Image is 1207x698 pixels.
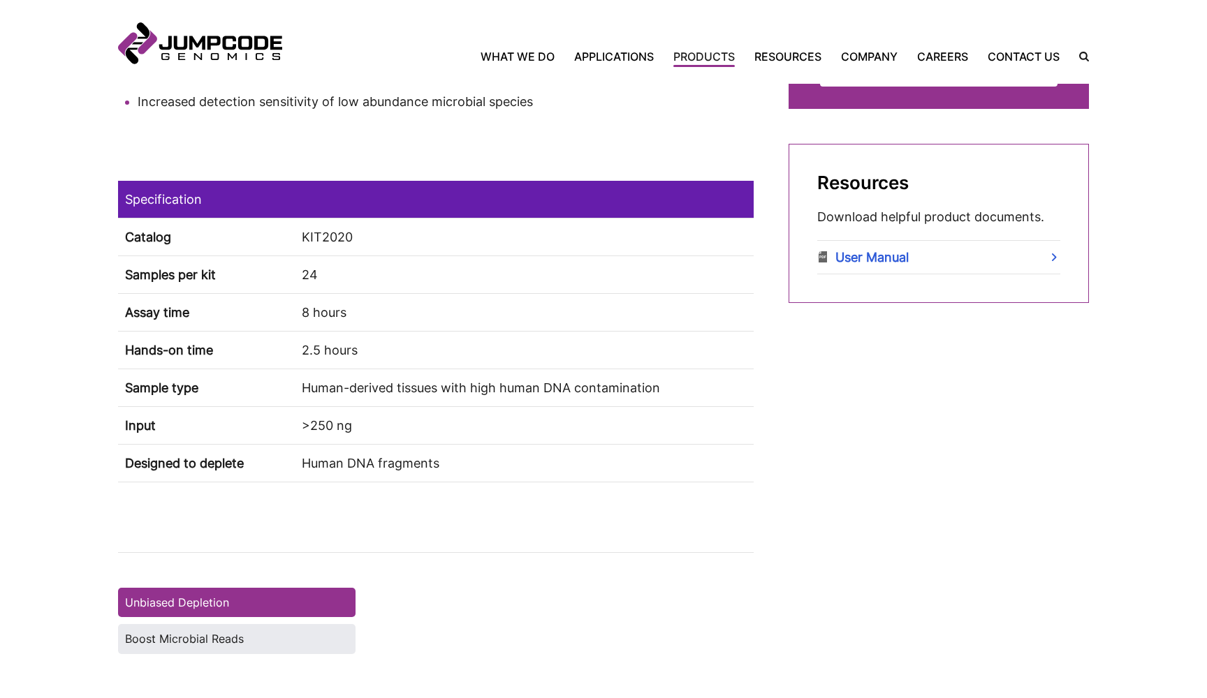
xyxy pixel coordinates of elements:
td: 2.5 hours [295,331,754,369]
label: Search the site. [1069,52,1089,61]
td: Specification [118,181,754,218]
a: Contact Us [978,48,1069,65]
td: Human-derived tissues with high human DNA contamination [295,369,754,406]
td: Human DNA fragments [295,444,754,482]
th: Sample type [118,369,295,406]
a: User Manual [817,241,1060,274]
th: Assay time [118,293,295,331]
th: Hands-on time [118,331,295,369]
a: Resources [745,48,831,65]
td: 8 hours [295,293,754,331]
td: 24 [295,255,754,293]
th: Input [118,406,295,444]
th: Catalog [118,218,295,255]
td: KIT2020 [295,218,754,255]
th: Samples per kit [118,255,295,293]
td: >250 ng [295,406,754,444]
a: Careers [907,48,978,65]
label: Boost Microbial Reads [118,624,356,653]
a: What We Do [481,48,564,65]
nav: Primary Navigation [282,48,1069,65]
li: Increased detection sensitivity of low abundance microbial species [138,92,754,111]
p: Download helpful product documents. [817,207,1060,226]
h2: Resources [817,172,1060,193]
a: Products [664,48,745,65]
a: Applications [564,48,664,65]
label: Unbiased Depletion [118,588,356,617]
th: Designed to deplete [118,444,295,482]
a: Company [831,48,907,65]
